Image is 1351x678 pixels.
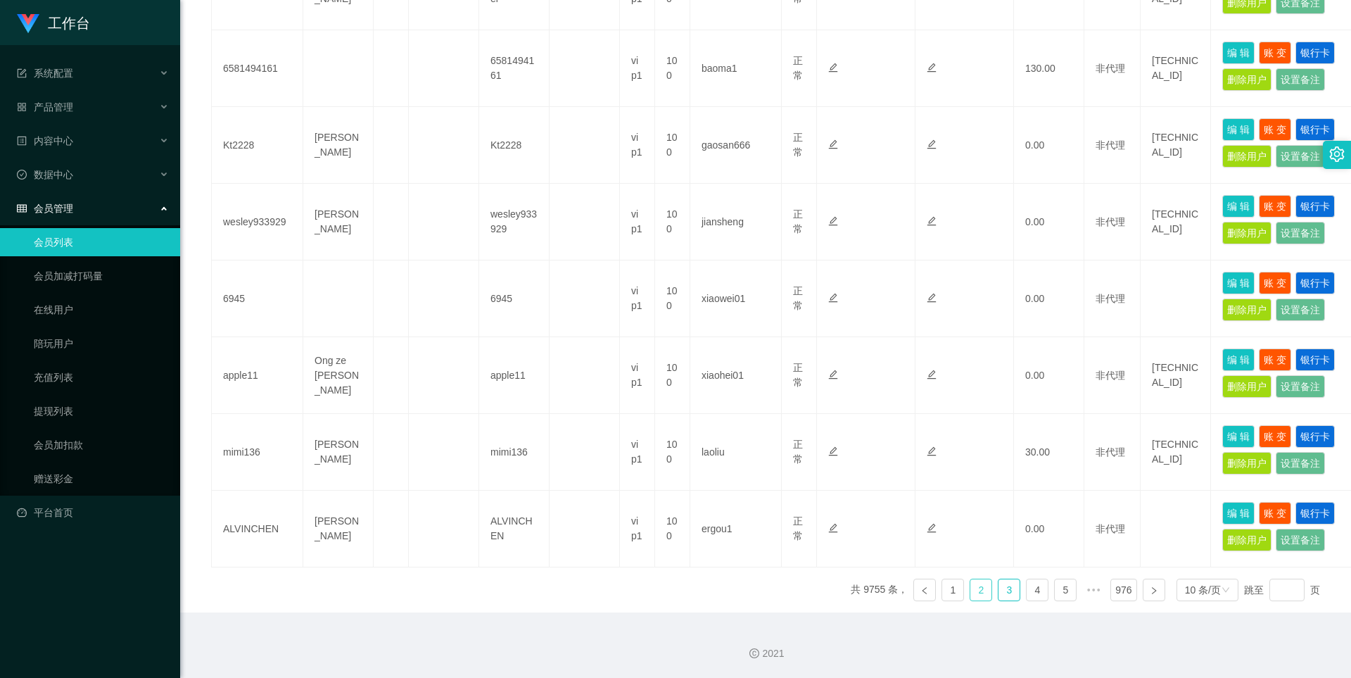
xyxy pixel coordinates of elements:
[1082,579,1105,601] li: 向后 5 页
[303,337,374,414] td: Ong ze [PERSON_NAME]
[1222,42,1255,64] button: 编 辑
[1222,375,1271,398] button: 删除用户
[34,296,169,324] a: 在线用户
[1141,184,1211,260] td: [TECHNICAL_ID]
[17,14,39,34] img: logo.9652507e.png
[690,414,782,491] td: laoliu
[1096,523,1125,534] span: 非代理
[1143,579,1165,601] li: 下一页
[1110,579,1136,601] li: 976
[1096,63,1125,74] span: 非代理
[941,579,964,601] li: 1
[1014,414,1084,491] td: 30.00
[17,498,169,527] a: 图标: dashboard平台首页
[1259,425,1291,448] button: 账 变
[1185,579,1221,601] div: 10 条/页
[479,30,550,107] td: 6581494161
[970,579,992,601] li: 2
[1295,425,1335,448] button: 银行卡
[1222,586,1230,596] i: 图标: down
[851,579,908,601] li: 共 9755 条，
[927,370,937,379] i: 图标: edit
[927,63,937,73] i: 图标: edit
[1096,293,1125,304] span: 非代理
[212,107,303,184] td: Kt2228
[690,337,782,414] td: xiaohei01
[191,646,1340,661] div: 2021
[793,362,803,388] span: 正常
[17,170,27,180] i: 图标: check-circle-o
[1222,529,1271,551] button: 删除用户
[1222,272,1255,294] button: 编 辑
[970,579,991,601] a: 2
[17,101,73,113] span: 产品管理
[34,363,169,391] a: 充值列表
[828,216,838,226] i: 图标: edit
[1222,502,1255,525] button: 编 辑
[1141,414,1211,491] td: [TECHNICAL_ID]
[655,337,690,414] td: 100
[1150,586,1158,595] i: 图标: right
[620,414,655,491] td: vip1
[828,370,838,379] i: 图标: edit
[1014,107,1084,184] td: 0.00
[479,184,550,260] td: wesley933929
[479,491,550,567] td: ALVINCHEN
[655,260,690,337] td: 100
[655,184,690,260] td: 100
[1222,68,1271,91] button: 删除用户
[1027,579,1048,601] a: 4
[17,136,27,146] i: 图标: profile
[690,184,782,260] td: jiansheng
[620,260,655,337] td: vip1
[927,446,937,456] i: 图标: edit
[34,228,169,256] a: 会员列表
[17,203,27,213] i: 图标: table
[793,208,803,234] span: 正常
[749,648,759,658] i: 图标: copyright
[1295,195,1335,218] button: 银行卡
[1054,579,1077,601] li: 5
[620,491,655,567] td: vip1
[479,414,550,491] td: mimi136
[212,30,303,107] td: 6581494161
[927,216,937,226] i: 图标: edit
[17,68,27,78] i: 图标: form
[1014,260,1084,337] td: 0.00
[942,579,963,601] a: 1
[17,135,73,146] span: 内容中心
[212,184,303,260] td: wesley933929
[1295,349,1335,371] button: 银行卡
[1096,370,1125,381] span: 非代理
[1259,349,1291,371] button: 账 变
[34,262,169,290] a: 会员加减打码量
[17,169,73,180] span: 数据中心
[1014,30,1084,107] td: 130.00
[1222,195,1255,218] button: 编 辑
[1276,145,1325,168] button: 设置备注
[828,293,838,303] i: 图标: edit
[1141,107,1211,184] td: [TECHNICAL_ID]
[1222,299,1271,321] button: 删除用户
[1259,195,1291,218] button: 账 变
[828,63,838,73] i: 图标: edit
[828,446,838,456] i: 图标: edit
[655,30,690,107] td: 100
[1096,446,1125,458] span: 非代理
[212,491,303,567] td: ALVINCHEN
[998,579,1020,601] li: 3
[620,107,655,184] td: vip1
[1259,118,1291,141] button: 账 变
[927,139,937,149] i: 图标: edit
[620,30,655,107] td: vip1
[655,107,690,184] td: 100
[1222,118,1255,141] button: 编 辑
[48,1,90,46] h1: 工作台
[1222,145,1271,168] button: 删除用户
[1276,68,1325,91] button: 设置备注
[828,139,838,149] i: 图标: edit
[793,285,803,311] span: 正常
[1295,272,1335,294] button: 银行卡
[479,260,550,337] td: 6945
[212,414,303,491] td: mimi136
